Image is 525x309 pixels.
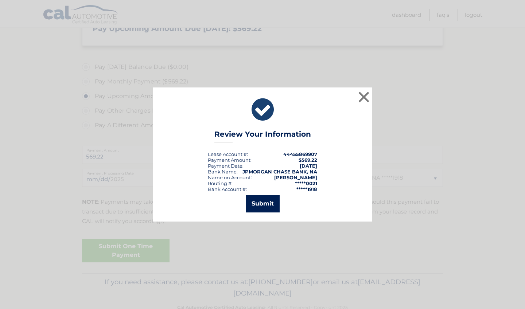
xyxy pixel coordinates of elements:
[299,157,317,163] span: $569.22
[208,169,238,175] div: Bank Name:
[208,175,252,180] div: Name on Account:
[242,169,317,175] strong: JPMORGAN CHASE BANK, NA
[208,186,247,192] div: Bank Account #:
[208,163,242,169] span: Payment Date
[283,151,317,157] strong: 44455869907
[208,157,252,163] div: Payment Amount:
[357,90,371,104] button: ×
[208,180,233,186] div: Routing #:
[300,163,317,169] span: [DATE]
[208,151,248,157] div: Lease Account #:
[208,163,244,169] div: :
[214,130,311,142] h3: Review Your Information
[246,195,280,212] button: Submit
[274,175,317,180] strong: [PERSON_NAME]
